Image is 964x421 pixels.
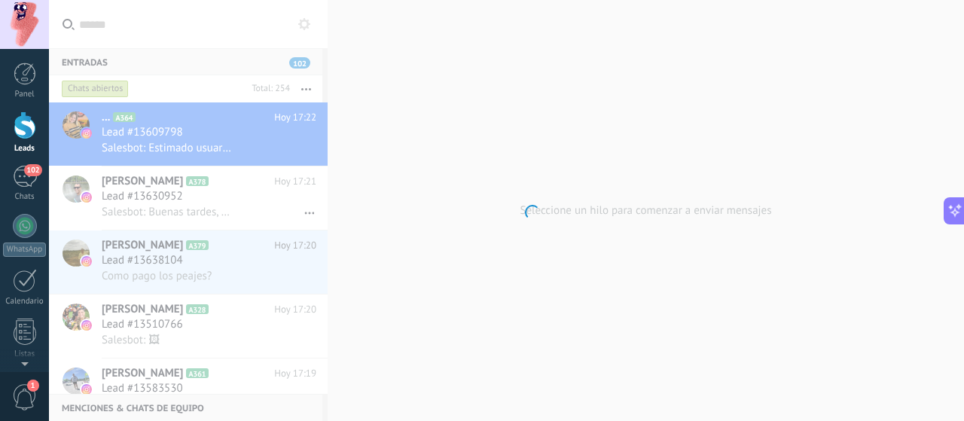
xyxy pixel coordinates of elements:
[27,380,39,392] span: 1
[3,297,47,307] div: Calendario
[3,90,47,99] div: Panel
[3,144,47,154] div: Leads
[3,192,47,202] div: Chats
[24,164,41,176] span: 102
[3,243,46,257] div: WhatsApp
